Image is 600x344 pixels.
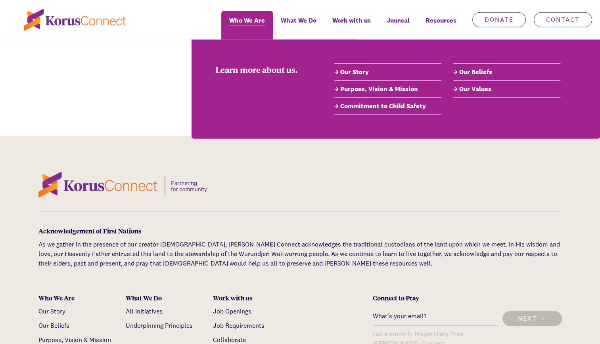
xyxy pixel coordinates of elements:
[213,321,265,330] a: Job Requirements
[324,11,379,40] a: Work with us
[38,307,65,315] a: Our Story
[213,307,251,315] a: Job Openings
[453,67,560,77] a: Our Beliefs
[126,294,207,302] div: What We Do
[472,12,526,27] a: Donate
[373,307,497,326] input: What's your email?
[334,101,441,111] a: Commitment to Child Safety
[38,294,120,302] div: Who We Are
[334,84,441,94] a: Purpose, Vision & Mission
[373,294,562,302] div: Connect to Pray
[387,15,410,26] span: Journal
[229,15,265,26] span: Who We Are
[38,321,69,330] a: Our Beliefs
[332,15,371,26] span: Work with us
[126,321,193,330] a: Underpinning Principles
[38,172,207,197] img: korus-connect%2F3bb1268c-e78d-4311-9d6e-a58205fa809b_logo-tagline.svg
[213,336,246,344] a: Collaborate
[38,336,111,344] a: Purpose, Vision & Mission
[221,11,273,40] a: Who We Are
[126,307,163,315] a: All Initiatives
[273,11,324,40] a: What We Do
[534,12,592,27] a: Contact
[379,11,418,40] a: Journal
[24,9,126,31] img: korus-connect%2Fc5177985-88d5-491d-9cd7-4a1febad1357_logo.svg
[453,84,560,94] a: Our Values
[213,294,294,302] div: Work with us
[281,15,316,26] span: What We Do
[38,240,562,268] p: As we gather in the presence of our creator [DEMOGRAPHIC_DATA], [PERSON_NAME] Connect acknowledge...
[418,11,464,40] div: Resources
[334,67,441,77] a: Our Story
[38,226,141,235] strong: Acknowledgement of First Nations
[502,311,562,326] button: Next →
[215,63,311,75] div: Learn more about us.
